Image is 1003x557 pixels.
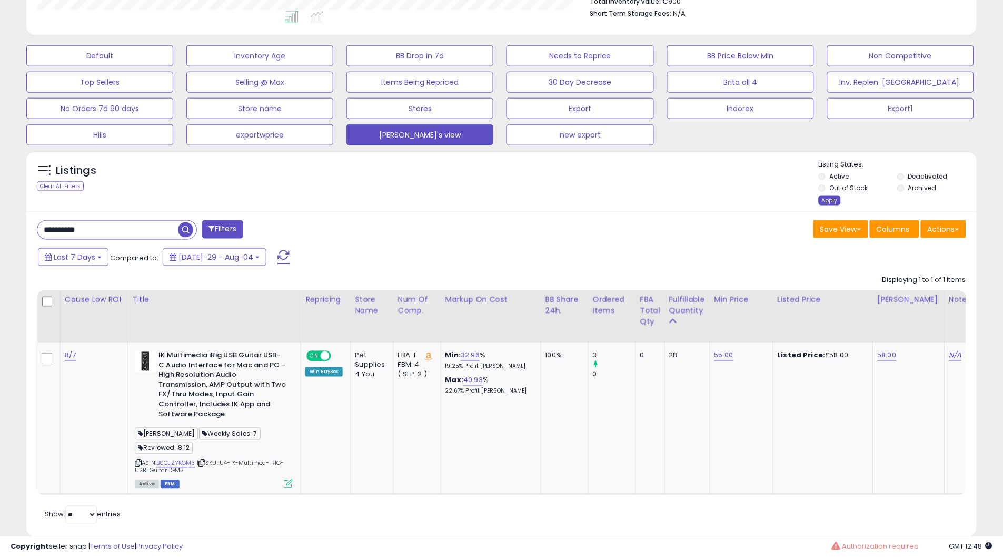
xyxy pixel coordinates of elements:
div: Displaying 1 to 1 of 1 items [882,276,966,286]
button: Inventory Age [186,45,333,66]
button: Store name [186,98,333,119]
div: ( SFP: 2 ) [398,370,433,379]
p: Listing States: [819,160,977,170]
h5: Listings [56,163,96,178]
button: Top Sellers [26,72,173,93]
span: 2025-08-12 12:48 GMT [949,541,992,551]
button: Last 7 Days [38,248,108,266]
b: Max: [445,375,464,385]
div: Store Name [355,295,389,317]
button: BB Drop in 7d [346,45,493,66]
div: [PERSON_NAME] [878,295,940,306]
div: 100% [545,351,580,360]
button: Default [26,45,173,66]
button: Filters [202,220,243,239]
a: 8/7 [65,350,76,361]
button: Inv. Replen. [GEOGRAPHIC_DATA]. [827,72,974,93]
a: Terms of Use [90,541,135,551]
span: Last 7 Days [54,252,95,262]
div: Win BuyBox [305,367,343,377]
div: 28 [669,351,702,360]
div: Title [132,295,296,306]
div: Fulfillable Quantity [669,295,706,317]
div: FBM: 4 [398,360,433,370]
span: All listings currently available for purchase on Amazon [135,480,159,489]
button: Brita all 4 [667,72,814,93]
div: ASIN: [135,351,293,487]
div: Ordered Items [593,295,631,317]
div: Notes [949,295,988,306]
span: Reviewed: 8.12 [135,442,193,454]
div: FBA: 1 [398,351,433,360]
label: Deactivated [908,172,948,181]
button: BB Price Below Min [667,45,814,66]
button: Columns [870,220,919,238]
th: CSV column name: cust_attr_5_Cause Low ROI [60,290,127,343]
span: [PERSON_NAME] [135,428,198,440]
button: Stores [346,98,493,119]
div: 3 [593,351,635,360]
a: B0CJZYKGM3 [156,459,195,468]
span: [DATE]-29 - Aug-04 [178,252,253,262]
span: ON [307,352,321,361]
button: Needs to Reprice [507,45,653,66]
div: % [445,351,533,370]
button: No Orders 7d 90 days [26,98,173,119]
button: Save View [813,220,868,238]
span: Compared to: [110,253,158,263]
b: Short Term Storage Fees: [590,9,672,18]
p: 22.67% Profit [PERSON_NAME] [445,388,533,395]
span: Weekly Sales: 7 [199,428,260,440]
div: Pet Supplies 4 You [355,351,385,380]
div: Markup on Cost [445,295,537,306]
a: 58.00 [878,350,897,361]
button: 30 Day Decrease [507,72,653,93]
button: Export [507,98,653,119]
div: Cause Low ROI [65,295,123,306]
div: 0 [640,351,657,360]
p: 19.25% Profit [PERSON_NAME] [445,363,533,370]
div: Listed Price [778,295,869,306]
th: The percentage added to the cost of goods (COGS) that forms the calculator for Min & Max prices. [441,290,541,343]
span: N/A [673,8,686,18]
button: [PERSON_NAME]'s view [346,124,493,145]
button: exportwprice [186,124,333,145]
div: seller snap | | [11,542,183,552]
div: £58.00 [778,351,865,360]
b: IK Multimedia iRig USB Guitar USB-C Audio Interface for Mac and PC - High Resolution Audio Transm... [158,351,286,422]
label: Active [829,172,849,181]
a: 32.96 [461,350,480,361]
span: Columns [877,224,910,234]
label: Out of Stock [829,183,868,192]
div: Num of Comp. [398,295,436,317]
strong: Copyright [11,541,49,551]
div: Repricing [305,295,346,306]
a: 40.93 [463,375,483,386]
button: Hiils [26,124,173,145]
button: new export [507,124,653,145]
button: Non Competitive [827,45,974,66]
button: Actions [921,220,966,238]
span: | SKU: U4-IK-Multimed-IRIG-USB-Guitar-GM3 [135,459,284,475]
button: [DATE]-29 - Aug-04 [163,248,266,266]
div: 0 [593,370,635,379]
div: Apply [819,196,841,206]
button: Selling @ Max [186,72,333,93]
span: Show: entries [45,510,121,520]
div: % [445,376,533,395]
span: FBM [161,480,180,489]
div: Clear All Filters [37,181,84,191]
div: FBA Total Qty [640,295,660,328]
label: Archived [908,183,937,192]
a: 55.00 [714,350,733,361]
b: Min: [445,350,461,360]
th: CSV column name: cust_attr_3_Notes [945,290,992,343]
div: BB Share 24h. [545,295,584,317]
button: Indorex [667,98,814,119]
a: Privacy Policy [136,541,183,551]
div: Min Price [714,295,769,306]
span: OFF [330,352,346,361]
button: Export1 [827,98,974,119]
a: N/A [949,350,962,361]
button: Items Being Repriced [346,72,493,93]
